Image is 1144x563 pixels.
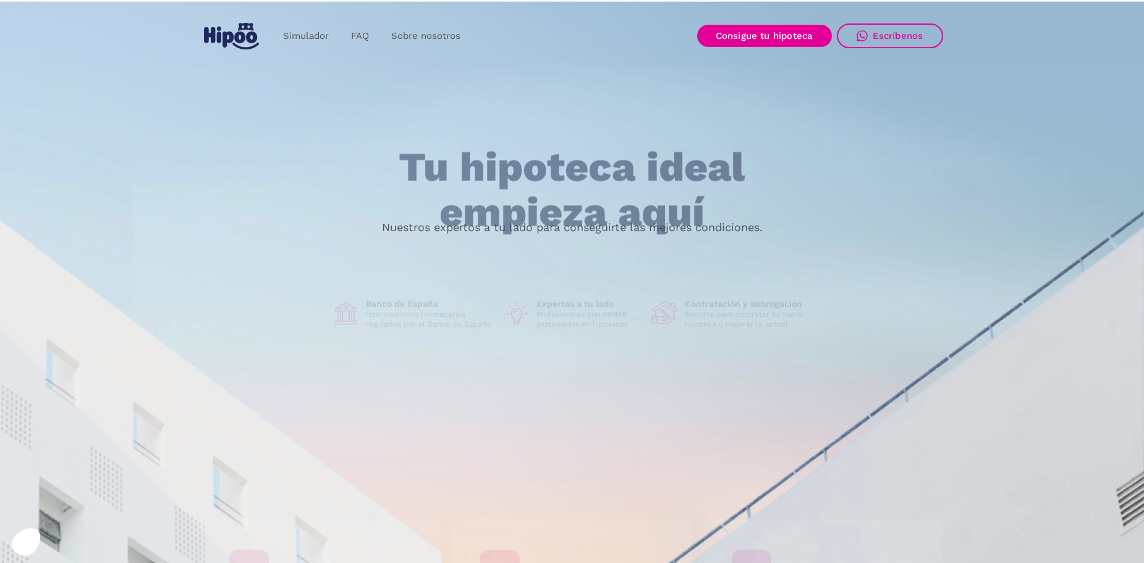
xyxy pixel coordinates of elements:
[697,25,832,47] a: Consigue tu hipoteca
[685,298,812,310] h1: Contratación y subrogación
[340,24,380,48] a: FAQ
[366,298,493,310] h1: Banco de España
[536,298,642,310] h1: Expertos a tu lado
[366,310,493,329] p: Intermediarios hipotecarios regulados por el Banco de España
[337,145,806,235] h1: Tu hipoteca ideal empieza aquí
[685,310,812,329] p: Soporte para contratar tu nueva hipoteca o mejorar la actual
[873,30,923,41] div: Escríbenos
[380,24,472,48] a: Sobre nosotros
[837,23,943,48] a: Escríbenos
[272,24,340,48] a: Simulador
[201,18,262,54] a: home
